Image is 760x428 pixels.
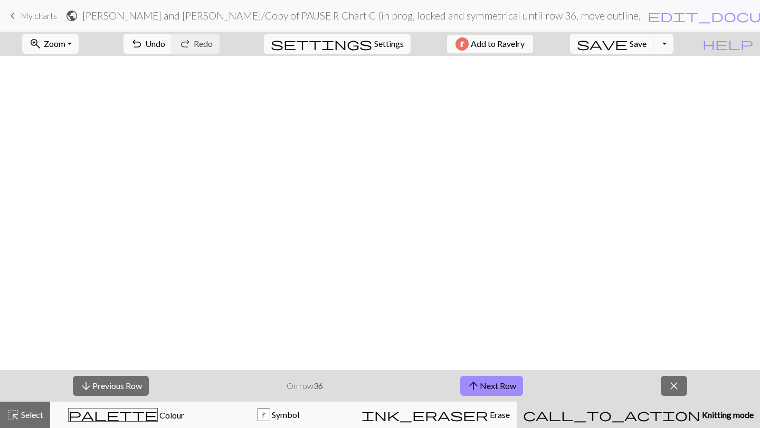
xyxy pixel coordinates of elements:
[270,410,299,420] span: Symbol
[44,38,65,48] span: Zoom
[488,410,510,420] span: Erase
[455,37,469,51] img: Ravelry
[6,8,19,23] span: keyboard_arrow_left
[130,36,143,51] span: undo
[570,34,654,54] button: Save
[29,36,42,51] span: zoom_in
[362,407,488,422] span: ink_eraser
[73,376,149,396] button: Previous Row
[123,34,173,54] button: Undo
[668,378,680,393] span: close
[517,402,760,428] button: Knitting mode
[374,37,404,50] span: Settings
[22,34,79,54] button: Zoom
[577,36,628,51] span: save
[355,402,517,428] button: Erase
[158,410,184,420] span: Colour
[702,36,753,51] span: help
[21,11,57,21] span: My charts
[447,35,533,53] button: Add to Ravelry
[6,7,57,25] a: My charts
[7,407,20,422] span: highlight_alt
[82,9,643,22] h2: [PERSON_NAME] and [PERSON_NAME] / Copy of PAUSE R Chart C (in prog, locked and symmetrical until ...
[460,376,523,396] button: Next Row
[65,8,78,23] span: public
[50,402,203,428] button: Colour
[271,36,372,51] span: settings
[203,402,355,428] button: k Symbol
[700,410,754,420] span: Knitting mode
[145,38,165,48] span: Undo
[467,378,480,393] span: arrow_upward
[258,409,270,422] div: k
[287,380,323,392] p: On row
[264,34,411,54] button: SettingsSettings
[523,407,700,422] span: call_to_action
[630,38,647,48] span: Save
[69,407,157,422] span: palette
[313,381,323,391] strong: 36
[271,37,372,50] i: Settings
[80,378,92,393] span: arrow_downward
[471,37,525,51] span: Add to Ravelry
[20,410,43,420] span: Select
